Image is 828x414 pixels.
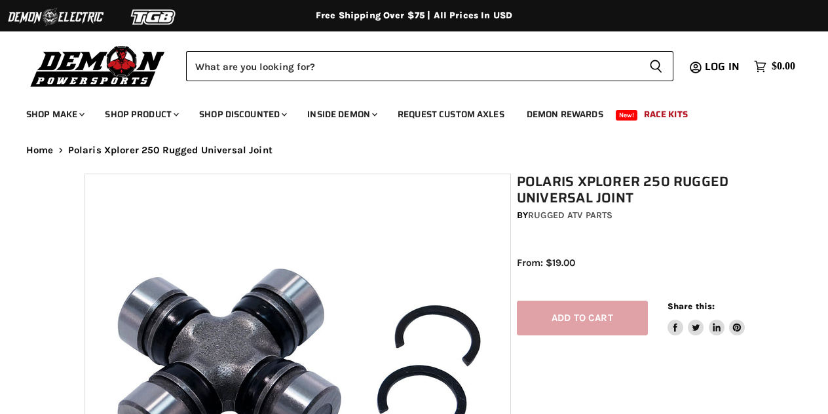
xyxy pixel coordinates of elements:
[528,210,612,221] a: Rugged ATV Parts
[186,51,639,81] input: Search
[668,301,745,335] aside: Share this:
[68,145,273,156] span: Polaris Xplorer 250 Rugged Universal Joint
[26,145,54,156] a: Home
[95,101,187,128] a: Shop Product
[26,43,170,89] img: Demon Powersports
[186,51,673,81] form: Product
[297,101,385,128] a: Inside Demon
[616,110,638,121] span: New!
[16,101,92,128] a: Shop Make
[634,101,698,128] a: Race Kits
[639,51,673,81] button: Search
[668,301,715,311] span: Share this:
[517,101,613,128] a: Demon Rewards
[772,60,795,73] span: $0.00
[699,61,747,73] a: Log in
[747,57,802,76] a: $0.00
[105,5,203,29] img: TGB Logo 2
[517,208,749,223] div: by
[16,96,792,128] ul: Main menu
[388,101,514,128] a: Request Custom Axles
[189,101,295,128] a: Shop Discounted
[517,174,749,206] h1: Polaris Xplorer 250 Rugged Universal Joint
[517,257,575,269] span: From: $19.00
[7,5,105,29] img: Demon Electric Logo 2
[705,58,740,75] span: Log in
